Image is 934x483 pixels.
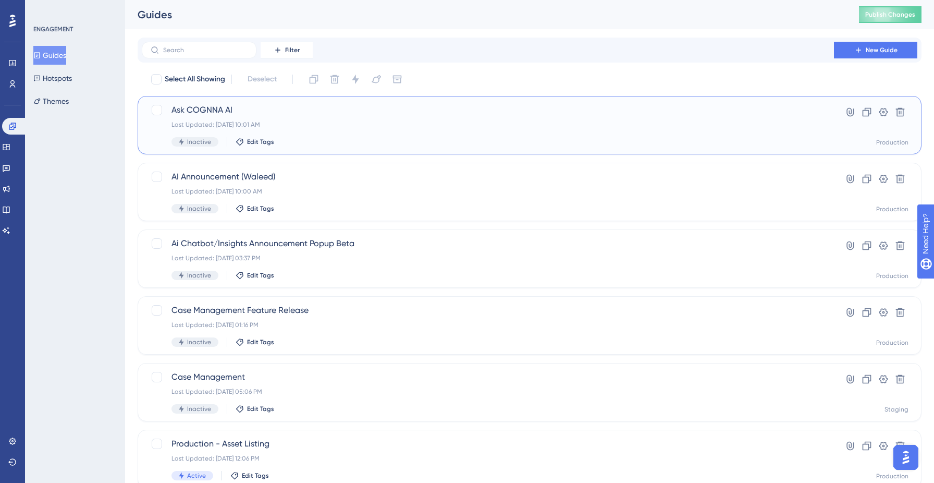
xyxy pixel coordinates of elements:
button: Hotspots [33,69,72,88]
span: Need Help? [24,3,65,15]
button: Edit Tags [236,138,274,146]
span: Production - Asset Listing [171,438,804,450]
span: Deselect [248,73,277,86]
div: Last Updated: [DATE] 10:01 AM [171,120,804,129]
span: Select All Showing [165,73,225,86]
input: Search [163,46,248,54]
span: Edit Tags [247,338,274,346]
span: Edit Tags [247,271,274,280]
button: Edit Tags [230,472,269,480]
span: Inactive [187,204,211,213]
div: Last Updated: [DATE] 03:37 PM [171,254,804,262]
span: New Guide [866,46,898,54]
button: Edit Tags [236,271,274,280]
div: Last Updated: [DATE] 01:16 PM [171,321,804,329]
span: Edit Tags [247,405,274,413]
span: Case Management Feature Release [171,304,804,317]
span: Edit Tags [247,138,274,146]
div: Production [876,205,908,213]
span: Edit Tags [247,204,274,213]
span: Inactive [187,138,211,146]
span: Inactive [187,405,211,413]
button: Publish Changes [859,6,921,23]
button: Guides [33,46,66,65]
span: Inactive [187,271,211,280]
span: AI Announcement (Waleed) [171,171,804,183]
div: ENGAGEMENT [33,25,73,33]
div: Production [876,138,908,147]
div: Guides [138,7,833,22]
span: Ai Chatbot/Insights Announcement Popup Beta [171,237,804,250]
span: Ask COGNNA AI [171,104,804,116]
button: Edit Tags [236,204,274,213]
button: Themes [33,92,69,111]
div: Production [876,339,908,347]
div: Staging [884,405,908,414]
div: Production [876,272,908,280]
span: Filter [285,46,300,54]
button: Filter [261,42,313,58]
span: Inactive [187,338,211,346]
iframe: UserGuiding AI Assistant Launcher [890,442,921,473]
div: Production [876,472,908,480]
div: Last Updated: [DATE] 12:06 PM [171,454,804,463]
button: New Guide [834,42,917,58]
div: Last Updated: [DATE] 10:00 AM [171,187,804,196]
div: Last Updated: [DATE] 05:06 PM [171,388,804,396]
button: Deselect [238,70,286,89]
button: Edit Tags [236,338,274,346]
span: Edit Tags [242,472,269,480]
button: Edit Tags [236,405,274,413]
span: Case Management [171,371,804,383]
span: Publish Changes [865,10,915,19]
span: Active [187,472,206,480]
